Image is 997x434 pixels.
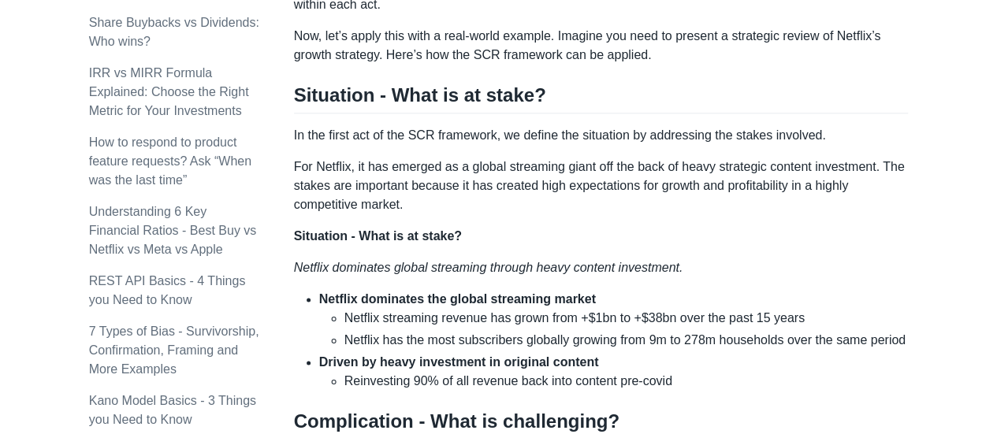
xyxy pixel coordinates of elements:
[89,325,259,376] a: 7 Types of Bias - Survivorship, Confirmation, Framing and More Examples
[89,394,256,426] a: Kano Model Basics - 3 Things you Need to Know
[344,309,909,328] li: Netflix streaming revenue has grown from +$1bn to +$38bn over the past 15 years
[294,158,909,214] p: For Netflix, it has emerged as a global streaming giant off the back of heavy strategic content i...
[294,83,909,113] h2: Situation - What is at stake?
[294,27,909,65] p: Now, let’s apply this with a real-world example. Imagine you need to present a strategic review o...
[89,205,257,256] a: Understanding 6 Key Financial Ratios - Best Buy vs Netflix vs Meta vs Apple
[294,261,683,274] em: Netflix dominates global streaming through heavy content investment.
[294,126,909,145] p: In the first act of the SCR framework, we define the situation by addressing the stakes involved.
[319,355,599,369] strong: Driven by heavy investment in original content
[89,66,249,117] a: IRR vs MIRR Formula Explained: Choose the Right Metric for Your Investments
[89,274,246,306] a: REST API Basics - 4 Things you Need to Know
[89,16,259,48] a: Share Buybacks vs Dividends: Who wins?
[319,292,596,306] strong: Netflix dominates the global streaming market
[344,331,909,350] li: Netflix has the most subscribers globally growing from 9m to 278m households over the same period
[294,229,462,243] strong: Situation - What is at stake?
[89,135,251,187] a: How to respond to product feature requests? Ask “When was the last time”
[344,372,909,391] li: Reinvesting 90% of all revenue back into content pre-covid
